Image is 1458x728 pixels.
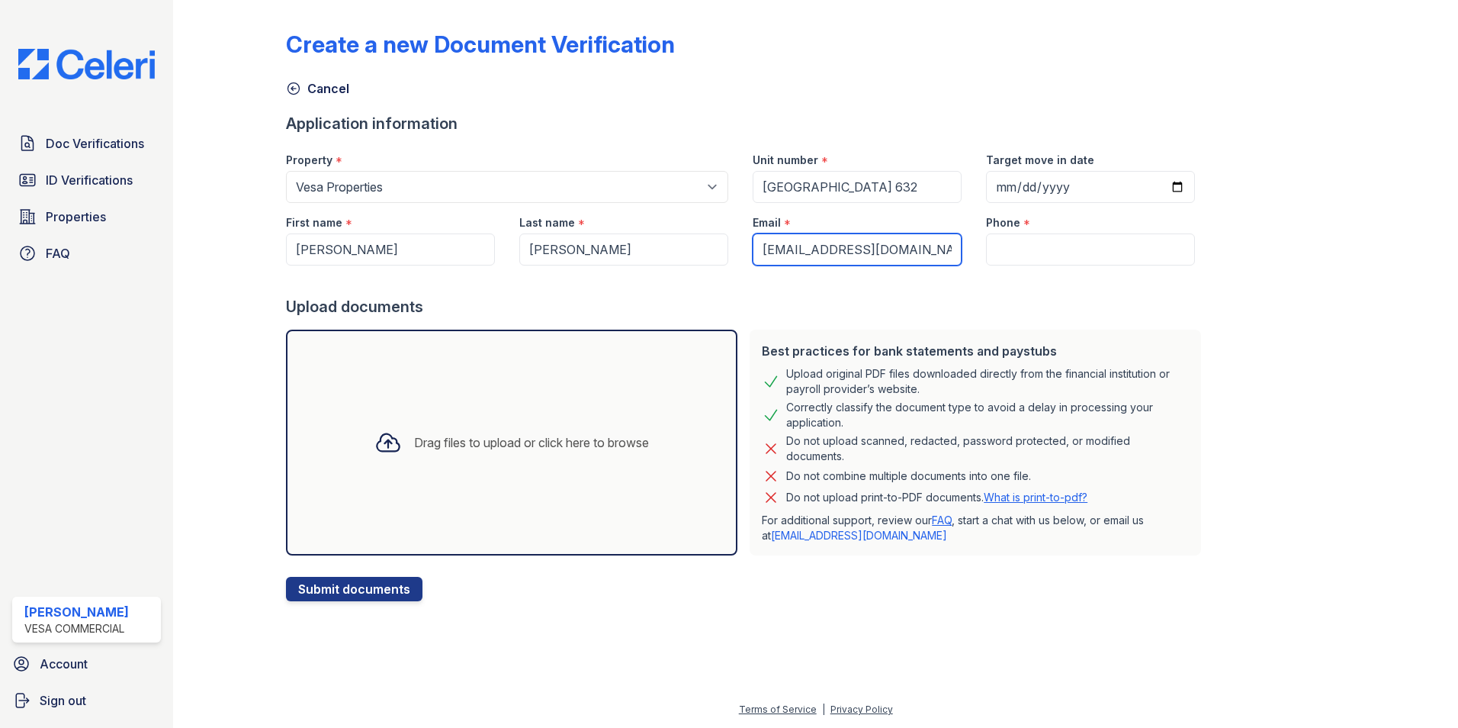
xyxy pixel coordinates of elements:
[786,433,1189,464] div: Do not upload scanned, redacted, password protected, or modified documents.
[12,165,161,195] a: ID Verifications
[286,153,332,168] label: Property
[822,704,825,715] div: |
[46,171,133,189] span: ID Verifications
[24,603,129,621] div: [PERSON_NAME]
[286,577,422,601] button: Submit documents
[786,467,1031,485] div: Do not combine multiple documents into one file.
[286,296,1207,317] div: Upload documents
[24,621,129,636] div: Vesa Commercial
[984,491,1087,504] a: What is print-to-pdf?
[286,79,349,98] a: Cancel
[40,655,88,673] span: Account
[40,691,86,710] span: Sign out
[753,215,781,230] label: Email
[986,215,1020,230] label: Phone
[786,366,1189,397] div: Upload original PDF files downloaded directly from the financial institution or payroll provider’...
[786,400,1189,430] div: Correctly classify the document type to avoid a delay in processing your application.
[286,31,675,58] div: Create a new Document Verification
[6,685,167,716] a: Sign out
[830,704,893,715] a: Privacy Policy
[786,490,1087,505] p: Do not upload print-to-PDF documents.
[12,238,161,269] a: FAQ
[986,153,1094,168] label: Target move in date
[739,704,817,715] a: Terms of Service
[519,215,575,230] label: Last name
[46,134,144,153] span: Doc Verifications
[286,113,1207,134] div: Application information
[12,128,161,159] a: Doc Verifications
[286,215,342,230] label: First name
[414,433,649,452] div: Drag files to upload or click here to browse
[771,529,947,542] a: [EMAIL_ADDRESS][DOMAIN_NAME]
[762,342,1189,360] div: Best practices for bank statements and paystubs
[6,649,167,679] a: Account
[46,208,106,226] span: Properties
[46,244,70,263] span: FAQ
[6,49,167,79] img: CE_Logo_Blue-a8612792a0a2168367f1c8372b55b34899dd931a85d93a1a3d3e32e68fde9ad4.png
[932,514,952,527] a: FAQ
[12,201,161,232] a: Properties
[753,153,818,168] label: Unit number
[762,513,1189,543] p: For additional support, review our , start a chat with us below, or email us at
